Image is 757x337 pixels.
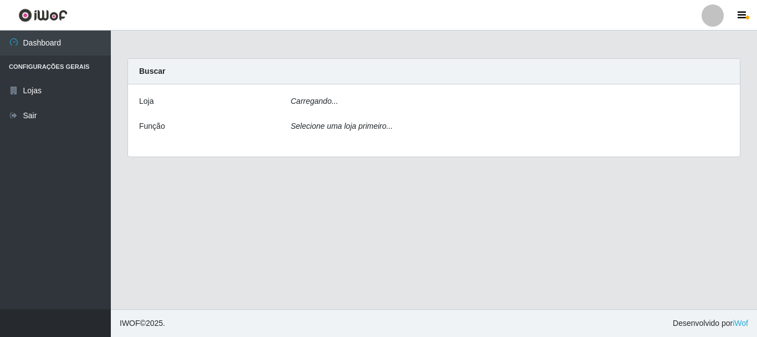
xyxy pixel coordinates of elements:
[139,95,154,107] label: Loja
[291,97,339,105] i: Carregando...
[18,8,68,22] img: CoreUI Logo
[120,319,140,328] span: IWOF
[120,318,165,329] span: © 2025 .
[673,318,748,329] span: Desenvolvido por
[139,120,165,132] label: Função
[291,122,393,130] i: Selecione uma loja primeiro...
[139,67,165,76] strong: Buscar
[733,319,748,328] a: iWof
